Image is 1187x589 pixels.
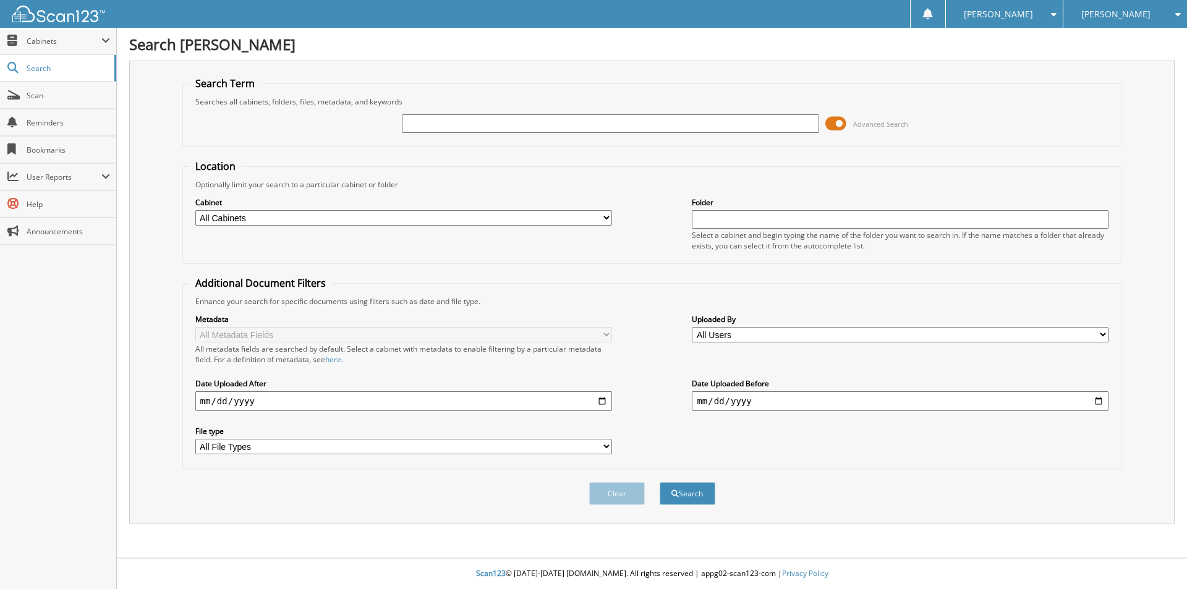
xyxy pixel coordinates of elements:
legend: Location [189,159,242,173]
span: [PERSON_NAME] [964,11,1033,18]
span: Scan123 [476,568,506,578]
button: Clear [589,482,645,505]
label: Metadata [195,314,612,324]
span: Reminders [27,117,110,128]
span: Search [27,63,108,74]
label: Folder [692,197,1108,208]
input: start [195,391,612,411]
button: Search [660,482,715,505]
label: Date Uploaded After [195,378,612,389]
div: Select a cabinet and begin typing the name of the folder you want to search in. If the name match... [692,230,1108,251]
img: scan123-logo-white.svg [12,6,105,22]
label: Uploaded By [692,314,1108,324]
span: Announcements [27,226,110,237]
legend: Search Term [189,77,261,90]
div: © [DATE]-[DATE] [DOMAIN_NAME]. All rights reserved | appg02-scan123-com | [117,559,1187,589]
div: Optionally limit your search to a particular cabinet or folder [189,179,1115,190]
span: User Reports [27,172,101,182]
label: File type [195,426,612,436]
input: end [692,391,1108,411]
div: Enhance your search for specific documents using filters such as date and file type. [189,296,1115,307]
label: Cabinet [195,197,612,208]
h1: Search [PERSON_NAME] [129,34,1175,54]
iframe: Chat Widget [1125,530,1187,589]
span: [PERSON_NAME] [1081,11,1151,18]
span: Bookmarks [27,145,110,155]
a: here [325,354,341,365]
legend: Additional Document Filters [189,276,332,290]
span: Scan [27,90,110,101]
a: Privacy Policy [782,568,828,578]
span: Advanced Search [853,119,908,129]
span: Help [27,199,110,210]
label: Date Uploaded Before [692,378,1108,389]
div: Searches all cabinets, folders, files, metadata, and keywords [189,96,1115,107]
span: Cabinets [27,36,101,46]
div: All metadata fields are searched by default. Select a cabinet with metadata to enable filtering b... [195,344,612,365]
